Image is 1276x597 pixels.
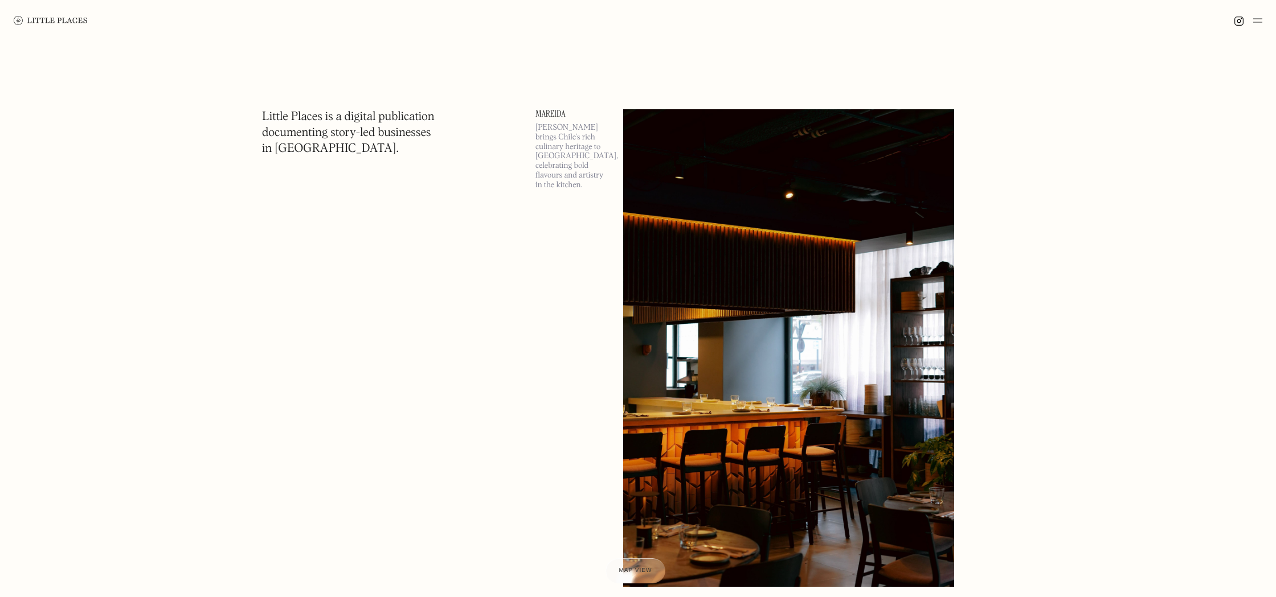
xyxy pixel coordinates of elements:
img: Mareida [623,109,954,587]
span: Map view [619,567,652,574]
a: Mareida [535,109,610,118]
p: [PERSON_NAME] brings Chile’s rich culinary heritage to [GEOGRAPHIC_DATA], celebrating bold flavou... [535,123,610,190]
h1: Little Places is a digital publication documenting story-led businesses in [GEOGRAPHIC_DATA]. [262,109,435,157]
a: Map view [606,558,666,583]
